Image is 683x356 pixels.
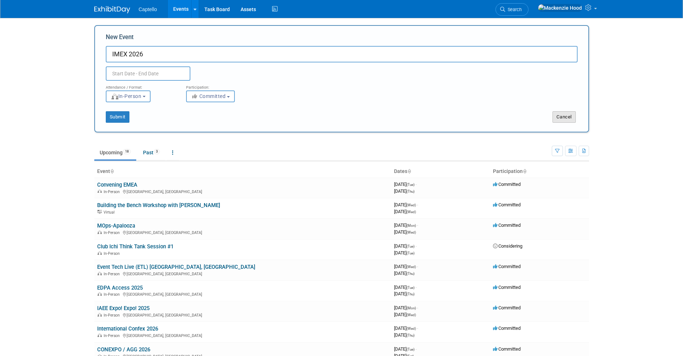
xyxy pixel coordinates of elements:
[106,33,134,44] label: New Event
[394,222,418,228] span: [DATE]
[407,272,414,276] span: (Thu)
[98,230,102,234] img: In-Person Event
[490,165,589,178] th: Participation
[98,313,102,317] img: In-Person Event
[94,6,130,13] img: ExhibitDay
[111,93,142,99] span: In-Person
[97,243,174,250] a: Club Ichi Think Tank Session #1
[552,111,576,123] button: Cancel
[394,271,414,276] span: [DATE]
[97,325,158,332] a: International Confex 2026
[407,292,414,296] span: (Thu)
[97,264,255,270] a: Event Tech Live (ETL) [GEOGRAPHIC_DATA], [GEOGRAPHIC_DATA]
[394,305,418,310] span: [DATE]
[407,333,414,337] span: (Thu)
[139,6,157,12] span: Captello
[97,182,137,188] a: Convening EMEA
[394,346,417,352] span: [DATE]
[407,347,414,351] span: (Tue)
[104,272,122,276] span: In-Person
[416,243,417,249] span: -
[495,3,528,16] a: Search
[493,285,521,290] span: Committed
[106,66,190,81] input: Start Date - End Date
[97,332,388,338] div: [GEOGRAPHIC_DATA], [GEOGRAPHIC_DATA]
[538,4,582,12] img: Mackenzie Hood
[106,90,151,102] button: In-Person
[104,292,122,297] span: In-Person
[104,189,122,194] span: In-Person
[407,327,416,331] span: (Wed)
[407,230,416,234] span: (Wed)
[407,286,414,290] span: (Tue)
[407,265,416,269] span: (Wed)
[94,146,136,159] a: Upcoming18
[98,292,102,296] img: In-Person Event
[493,182,521,187] span: Committed
[417,325,418,331] span: -
[394,243,417,249] span: [DATE]
[493,346,521,352] span: Committed
[417,264,418,269] span: -
[138,146,165,159] a: Past3
[394,291,414,296] span: [DATE]
[523,168,526,174] a: Sort by Participation Type
[104,313,122,318] span: In-Person
[97,346,150,353] a: CONEXPO / AGG 2026
[391,165,490,178] th: Dates
[104,210,117,215] span: Virtual
[394,202,418,207] span: [DATE]
[493,305,521,310] span: Committed
[417,222,418,228] span: -
[97,285,143,291] a: EDPA Access 2025
[98,189,102,193] img: In-Person Event
[416,182,417,187] span: -
[407,251,414,255] span: (Tue)
[98,272,102,275] img: In-Person Event
[104,230,122,235] span: In-Person
[98,210,102,214] img: Virtual Event
[94,165,391,178] th: Event
[106,111,129,123] button: Submit
[97,202,220,209] a: Building the Bench Workshop with [PERSON_NAME]
[98,251,102,255] img: In-Person Event
[394,312,416,317] span: [DATE]
[416,285,417,290] span: -
[394,325,418,331] span: [DATE]
[97,229,388,235] div: [GEOGRAPHIC_DATA], [GEOGRAPHIC_DATA]
[493,243,522,249] span: Considering
[186,90,235,102] button: Committed
[97,312,388,318] div: [GEOGRAPHIC_DATA], [GEOGRAPHIC_DATA]
[186,81,256,90] div: Participation:
[98,333,102,337] img: In-Person Event
[407,183,414,187] span: (Tue)
[123,149,131,154] span: 18
[394,182,417,187] span: [DATE]
[407,313,416,317] span: (Wed)
[106,46,578,62] input: Name of Trade Show / Conference
[394,188,414,194] span: [DATE]
[407,168,411,174] a: Sort by Start Date
[154,149,160,154] span: 3
[493,202,521,207] span: Committed
[505,7,522,12] span: Search
[417,305,418,310] span: -
[110,168,114,174] a: Sort by Event Name
[104,251,122,256] span: In-Person
[97,222,135,229] a: MOps-Apalooza
[407,189,414,193] span: (Thu)
[407,203,416,207] span: (Wed)
[407,244,414,248] span: (Tue)
[407,306,416,310] span: (Mon)
[97,291,388,297] div: [GEOGRAPHIC_DATA], [GEOGRAPHIC_DATA]
[394,332,414,338] span: [DATE]
[394,229,416,235] span: [DATE]
[97,188,388,194] div: [GEOGRAPHIC_DATA], [GEOGRAPHIC_DATA]
[493,222,521,228] span: Committed
[394,250,414,256] span: [DATE]
[106,81,175,90] div: Attendance / Format:
[493,264,521,269] span: Committed
[97,305,150,311] a: IAEE Expo! Expo! 2025
[394,285,417,290] span: [DATE]
[394,264,418,269] span: [DATE]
